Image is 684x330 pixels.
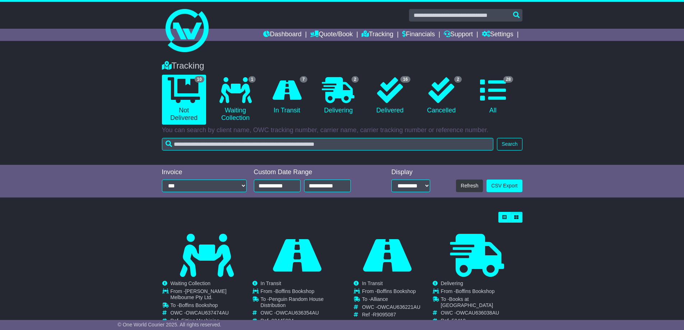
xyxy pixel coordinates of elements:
[254,168,369,176] div: Custom Date Range
[456,310,499,316] span: OWCAU636038AU
[261,288,342,296] td: From -
[362,312,420,318] td: Ref -
[391,168,430,176] div: Display
[300,76,307,83] span: 7
[362,304,420,312] td: OWC -
[181,318,219,324] span: Fitting Machining
[503,76,513,83] span: 28
[263,29,302,41] a: Dashboard
[179,302,218,308] span: Boffins Bookshop
[275,288,315,294] span: Boffins Bookshop
[441,296,522,310] td: To -
[271,318,294,324] span: 02445004
[162,126,522,134] p: You can search by client name, OWC tracking number, carrier name, carrier tracking number or refe...
[362,288,420,296] td: From -
[186,310,229,316] span: OWCAU637474AU
[371,296,388,302] span: Alliance
[352,76,359,83] span: 2
[452,318,466,324] span: 50418
[362,296,420,304] td: To -
[171,318,252,324] td: Ref -
[261,280,281,286] span: In Transit
[171,288,252,302] td: From -
[482,29,513,41] a: Settings
[261,296,342,310] td: To -
[158,61,526,71] div: Tracking
[497,138,522,150] button: Search
[400,76,410,83] span: 16
[362,29,393,41] a: Tracking
[261,310,342,318] td: OWC -
[471,75,515,117] a: 28 All
[444,29,473,41] a: Support
[402,29,435,41] a: Financials
[441,280,463,286] span: Delivering
[441,288,522,296] td: From -
[454,76,462,83] span: 2
[118,322,222,327] span: © One World Courier 2025. All rights reserved.
[377,288,416,294] span: Boffins Bookshop
[261,296,324,308] span: Penguin Random House Distribution
[368,75,412,117] a: 16 Delivered
[419,75,464,117] a: 2 Cancelled
[162,75,206,125] a: 10 Not Delivered
[213,75,257,125] a: 1 Waiting Collection
[195,76,204,83] span: 10
[265,75,309,117] a: 7 In Transit
[456,288,495,294] span: Boffins Bookshop
[162,168,247,176] div: Invoice
[261,318,342,324] td: Ref -
[441,310,522,318] td: OWC -
[441,318,522,324] td: Ref -
[276,310,319,316] span: OWCAU636354AU
[248,76,256,83] span: 1
[171,280,211,286] span: Waiting Collection
[362,280,383,286] span: In Transit
[316,75,360,117] a: 2 Delivering
[310,29,353,41] a: Quote/Book
[377,304,420,310] span: OWCAU636221AU
[456,180,483,192] button: Refresh
[171,288,227,300] span: [PERSON_NAME] Melbourne Pty Ltd.
[171,310,252,318] td: OWC -
[373,312,396,317] span: R9095087
[487,180,522,192] a: CSV Export
[171,302,252,310] td: To -
[441,296,493,308] span: Books at [GEOGRAPHIC_DATA]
